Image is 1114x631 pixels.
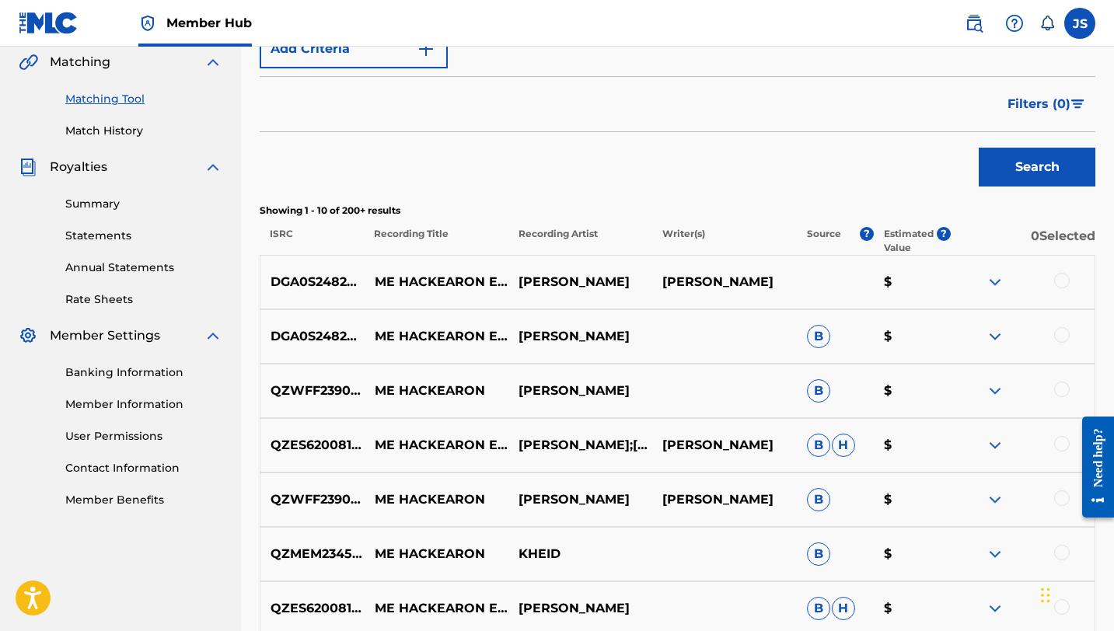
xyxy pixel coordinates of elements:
p: QZWFF2390139 [260,490,365,509]
p: ME HACKEARON [365,382,508,400]
p: [PERSON_NAME] [652,273,796,291]
div: User Menu [1064,8,1095,39]
a: Member Information [65,396,222,413]
a: Contact Information [65,460,222,476]
p: ME HACKEARON EL WHATSAPP [365,327,508,346]
span: H [832,597,855,620]
p: ISRC [260,227,364,255]
span: Member Settings [50,326,160,345]
div: Help [999,8,1030,39]
p: ME HACKEARON [365,545,508,563]
a: Member Benefits [65,492,222,508]
p: QZES62008130 [260,436,365,455]
img: expand [986,327,1004,346]
p: 0 Selected [951,227,1095,255]
p: QZMEM2345310 [260,545,365,563]
p: Recording Artist [508,227,652,255]
p: [PERSON_NAME] [508,382,652,400]
p: Writer(s) [652,227,797,255]
p: ME HACKEARON EL CEREBRO [365,436,508,455]
p: $ [874,382,951,400]
span: ? [937,227,951,241]
img: expand [204,158,222,176]
img: expand [986,273,1004,291]
a: Annual Statements [65,260,222,276]
p: [PERSON_NAME] [508,599,652,618]
p: ME HACKEARON EL WHATSAPP [365,273,508,291]
p: QZES62008130 [260,599,365,618]
span: B [807,597,830,620]
img: Royalties [19,158,37,176]
img: expand [204,326,222,345]
button: Add Criteria [260,30,448,68]
span: B [807,379,830,403]
span: ? [860,227,874,241]
img: MLC Logo [19,12,79,34]
img: expand [986,599,1004,618]
img: 9d2ae6d4665cec9f34b9.svg [417,40,435,58]
button: Filters (0) [998,85,1095,124]
p: QZWFF2390139 [260,382,365,400]
p: [PERSON_NAME] [652,490,796,509]
p: Estimated Value [884,227,937,255]
p: KHEID [508,545,652,563]
img: filter [1071,99,1084,109]
img: Member Settings [19,326,37,345]
p: DGA0S2482933 [260,273,365,291]
a: Matching Tool [65,91,222,107]
a: Summary [65,196,222,212]
iframe: Resource Center [1070,404,1114,529]
span: Filters ( 0 ) [1007,95,1070,113]
a: User Permissions [65,428,222,444]
p: [PERSON_NAME] [508,327,652,346]
span: Matching [50,53,110,71]
span: Royalties [50,158,107,176]
a: Rate Sheets [65,291,222,308]
img: expand [986,490,1004,509]
span: B [807,488,830,511]
span: B [807,325,830,348]
p: DGA0S2482933 [260,327,365,346]
a: Match History [65,123,222,139]
iframe: Chat Widget [1036,556,1114,631]
p: [PERSON_NAME] [508,490,652,509]
p: [PERSON_NAME] [508,273,652,291]
p: ME HACKEARON [365,490,508,509]
p: $ [874,273,951,291]
img: search [965,14,983,33]
p: $ [874,490,951,509]
img: Matching [19,53,38,71]
span: Member Hub [166,14,252,32]
span: B [807,434,830,457]
img: expand [986,382,1004,400]
img: expand [986,436,1004,455]
p: Source [807,227,841,255]
p: $ [874,436,951,455]
button: Search [979,148,1095,187]
p: [PERSON_NAME];[PERSON_NAME] [508,436,652,455]
img: help [1005,14,1024,33]
p: $ [874,599,951,618]
p: $ [874,327,951,346]
p: [PERSON_NAME] [652,436,796,455]
div: Widget de chat [1036,556,1114,631]
img: Top Rightsholder [138,14,157,33]
img: expand [986,545,1004,563]
p: $ [874,545,951,563]
span: B [807,542,830,566]
p: Recording Title [364,227,508,255]
a: Public Search [959,8,990,39]
div: Notifications [1039,16,1055,31]
p: Showing 1 - 10 of 200+ results [260,204,1095,218]
p: ME HACKEARON EL CEREBRO [365,599,508,618]
div: Arrastrar [1041,572,1050,619]
a: Statements [65,228,222,244]
img: expand [204,53,222,71]
a: Banking Information [65,364,222,381]
span: H [832,434,855,457]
